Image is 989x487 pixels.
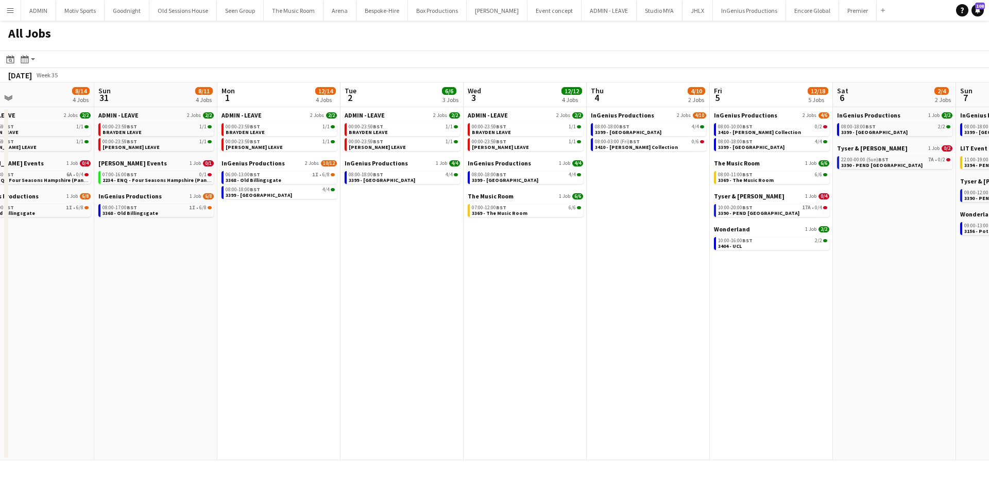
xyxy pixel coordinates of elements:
[683,1,713,21] button: JHLX
[839,1,877,21] button: Premier
[975,3,985,9] span: 108
[21,1,56,21] button: ADMIN
[8,70,32,80] div: [DATE]
[105,1,149,21] button: Goodnight
[713,1,786,21] button: InGenius Productions
[356,1,408,21] button: Bespoke-Hire
[527,1,582,21] button: Event concept
[467,1,527,21] button: [PERSON_NAME]
[149,1,217,21] button: Old Sessions House
[264,1,323,21] button: The Music Room
[971,4,984,16] a: 108
[56,1,105,21] button: Motiv Sports
[786,1,839,21] button: Encore Global
[582,1,637,21] button: ADMIN - LEAVE
[637,1,683,21] button: Studio MYA
[217,1,264,21] button: Seen Group
[323,1,356,21] button: Arena
[34,71,60,79] span: Week 35
[408,1,467,21] button: Box Productions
